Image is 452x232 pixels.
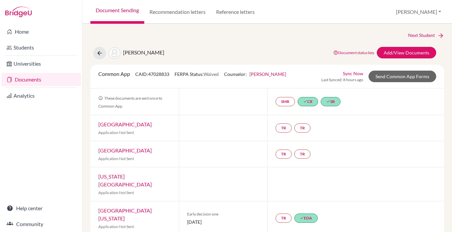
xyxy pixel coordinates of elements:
[393,6,444,18] button: [PERSON_NAME]
[5,7,32,17] img: Bridge-U
[98,207,152,221] a: [GEOGRAPHIC_DATA][US_STATE]
[1,25,81,38] a: Home
[1,41,81,54] a: Students
[303,99,307,103] i: done
[249,71,286,77] a: [PERSON_NAME]
[135,71,169,77] span: CAID: 47028833
[321,77,363,83] span: Last Synced: 8 hours ago
[98,147,152,153] a: [GEOGRAPHIC_DATA]
[377,47,436,58] a: Add/View Documents
[224,71,286,77] span: Counselor:
[294,149,310,159] a: TR
[98,71,130,77] span: Common App
[98,173,152,187] a: [US_STATE][GEOGRAPHIC_DATA]
[1,57,81,70] a: Universities
[321,97,340,106] a: doneSR
[294,214,318,223] a: doneEDA
[408,32,444,39] a: Next Student
[187,211,259,217] span: Early decision one
[298,97,318,106] a: doneCR
[1,89,81,102] a: Analytics
[98,96,162,109] span: These documents are sent once to Common App
[1,217,81,231] a: Community
[343,70,363,77] a: Sync Now
[294,123,310,133] a: TR
[369,71,436,82] a: Send Common App Forms
[275,149,292,159] a: TR
[275,123,292,133] a: TR
[98,190,134,195] span: Application Not Sent
[98,121,152,127] a: [GEOGRAPHIC_DATA]
[98,156,134,161] span: Application Not Sent
[275,214,292,223] a: TR
[187,218,259,225] span: [DATE]
[326,99,330,103] i: done
[1,202,81,215] a: Help center
[123,49,164,55] span: [PERSON_NAME]
[98,130,134,135] span: Application Not Sent
[175,71,219,77] span: FERPA Status:
[333,50,374,55] a: Document status key
[98,224,134,229] span: Application Not Sent
[204,71,219,77] span: Waived
[300,216,304,220] i: done
[1,73,81,86] a: Documents
[275,97,295,106] a: SMR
